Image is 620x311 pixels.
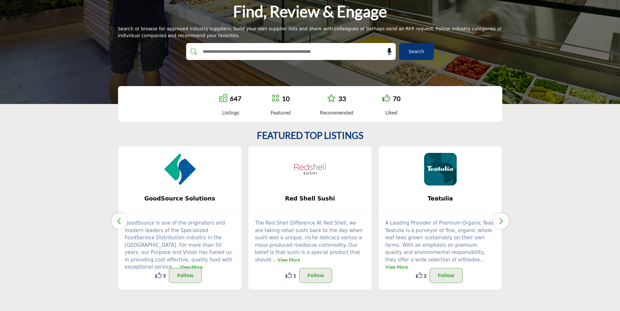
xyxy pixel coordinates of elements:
span: ... [480,257,484,263]
span: GoodSource Solutions [128,194,232,203]
i: Go to Liked [382,94,390,102]
span: ... [271,257,276,263]
p: The Red Shell Difference At Red Shell, we are taking retail sushi back to the day when sushi was ... [255,219,365,263]
a: GoodSource Solutions [118,190,242,207]
span: ... [173,264,178,270]
button: Follow [430,268,463,283]
p: Follow [307,272,324,279]
img: Teatulia [424,153,457,185]
a: Red Shell Sushi [248,190,372,207]
span: Search [408,48,424,55]
a: Teatulia [379,190,502,207]
h1: Find, Review & Engage [233,1,387,22]
a: View More [277,257,300,262]
div: Search or browse for approved industry suppliers; build your own supplier lists and share with co... [118,25,502,39]
p: GoodSource is one of the originators and modern leaders of the Specialized FoodService Distributi... [125,219,235,271]
b: GoodSource Solutions [128,190,232,207]
button: Search [399,43,434,60]
button: Follow [299,268,332,283]
a: 647 [230,95,242,102]
a: 10 [282,95,290,102]
a: View More [180,264,202,270]
div: Listings [219,109,242,116]
div: Liked [382,109,401,116]
span: Red Shell Sushi [258,194,362,203]
img: GoodSource Solutions [163,153,196,185]
span: 3 [163,272,166,279]
p: Follow [438,272,454,279]
b: Teatulia [389,190,492,207]
button: Follow [169,268,202,283]
img: Red Shell Sushi [294,153,326,185]
h2: FEATURED TOP LISTINGS [257,130,363,141]
p: Follow [177,272,194,279]
a: 70 [393,95,401,102]
span: 2 [424,272,426,279]
a: Go to Recommended [327,94,336,103]
p: A Leading Provider of Premium Organic Teas Teatulia is a purveyor of fine, organic whole leaf tea... [385,219,495,271]
div: Featured [271,109,291,116]
a: View More [385,264,408,270]
div: Recommended [320,109,353,116]
a: Go to Featured [272,94,279,103]
span: 1 [293,272,296,279]
span: Teatulia [389,194,492,203]
b: Red Shell Sushi [258,190,362,207]
a: 33 [338,95,346,102]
